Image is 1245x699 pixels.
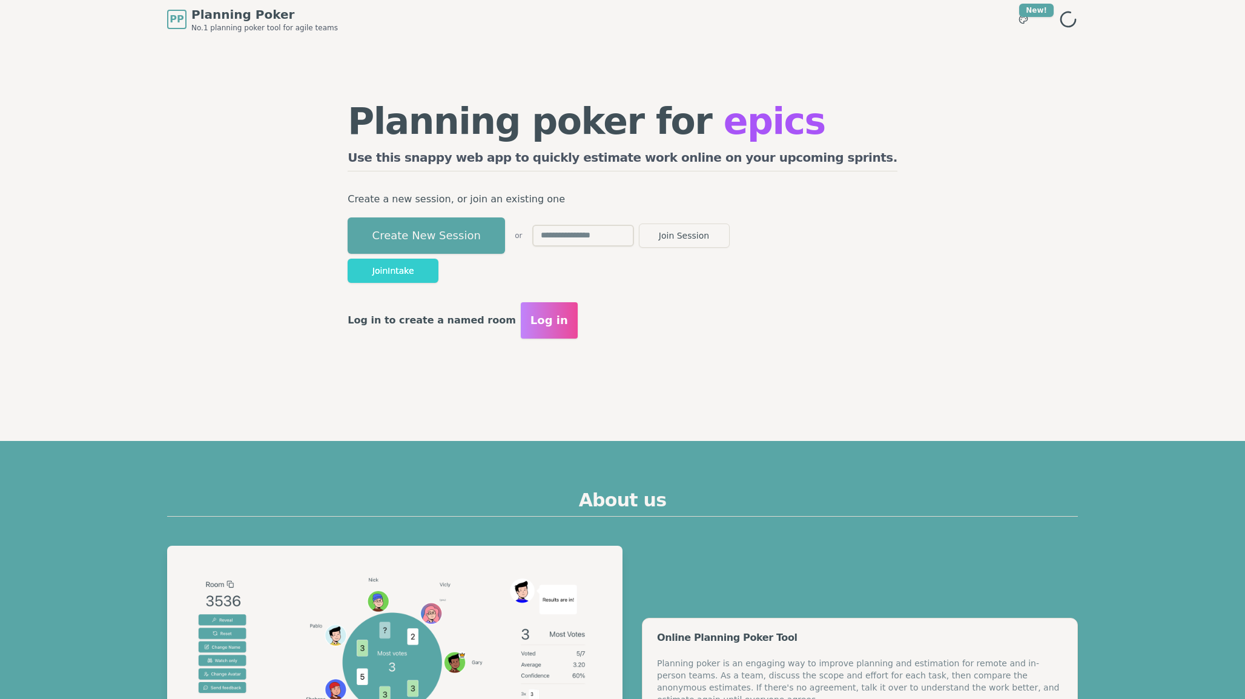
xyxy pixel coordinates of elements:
span: Log in [530,312,568,329]
span: No.1 planning poker tool for agile teams [191,23,338,33]
button: Join Session [639,224,730,248]
button: Create New Session [348,217,505,254]
button: Log in [521,302,578,339]
h2: About us [167,489,1078,517]
div: New! [1019,4,1054,17]
span: PP [170,12,183,27]
h2: Use this snappy web app to quickly estimate work online on your upcoming sprints. [348,149,897,171]
div: Online Planning Poker Tool [657,633,1063,643]
p: Log in to create a named room [348,312,516,329]
h1: Planning poker for [348,103,897,139]
span: or [515,231,522,240]
p: Create a new session, or join an existing one [348,191,897,208]
button: New! [1012,8,1034,30]
span: Planning Poker [191,6,338,23]
a: PPPlanning PokerNo.1 planning poker tool for agile teams [167,6,338,33]
span: epics [724,100,825,142]
button: JoinIntake [348,259,438,283]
